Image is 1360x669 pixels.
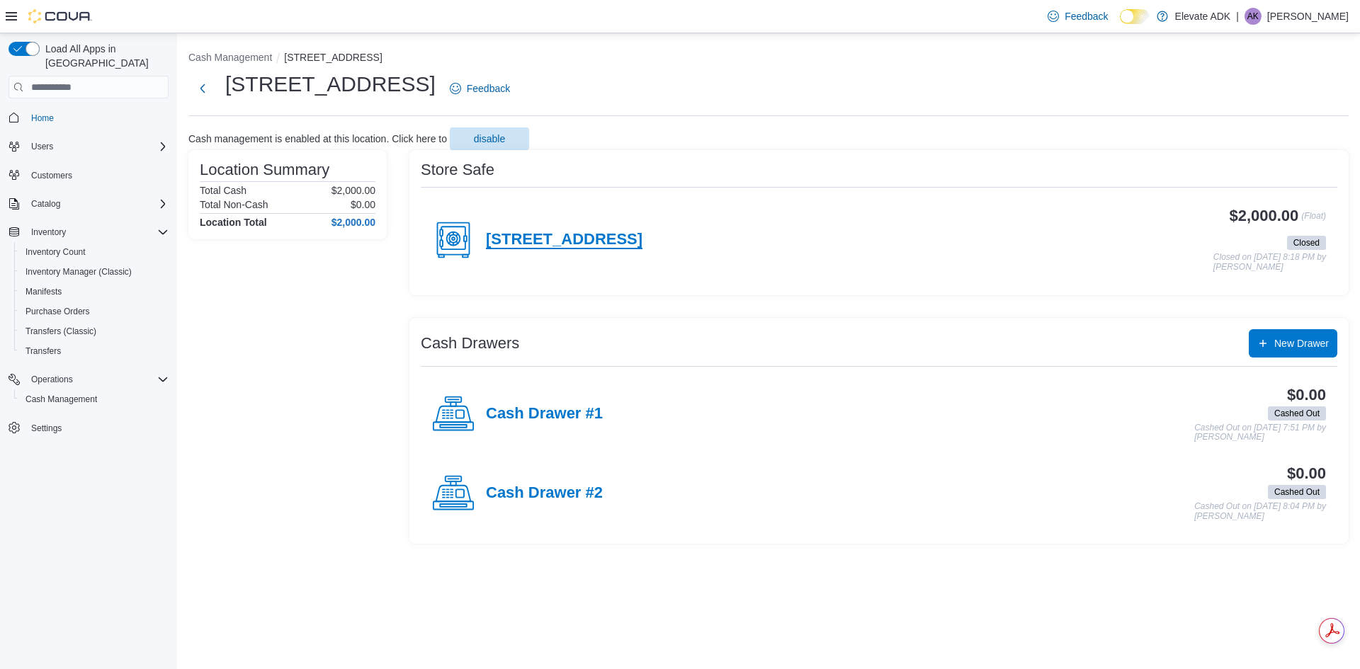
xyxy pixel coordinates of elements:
[1301,207,1326,233] p: (Float)
[1267,8,1349,25] p: [PERSON_NAME]
[20,323,169,340] span: Transfers (Classic)
[14,282,174,302] button: Manifests
[225,70,436,98] h1: [STREET_ADDRESS]
[20,343,67,360] a: Transfers
[3,165,174,185] button: Customers
[486,405,603,423] h4: Cash Drawer #1
[1287,387,1326,404] h3: $0.00
[20,343,169,360] span: Transfers
[25,195,169,212] span: Catalog
[20,244,91,261] a: Inventory Count
[20,263,169,280] span: Inventory Manager (Classic)
[474,132,505,146] span: disable
[20,283,169,300] span: Manifests
[3,107,174,127] button: Home
[25,371,79,388] button: Operations
[25,166,169,184] span: Customers
[1042,2,1113,30] a: Feedback
[25,266,132,278] span: Inventory Manager (Classic)
[3,137,174,156] button: Users
[188,50,1349,67] nav: An example of EuiBreadcrumbs
[25,138,59,155] button: Users
[1245,8,1262,25] div: Alamanda King
[31,423,62,434] span: Settings
[31,227,66,238] span: Inventory
[200,161,329,178] h3: Location Summary
[20,283,67,300] a: Manifests
[3,418,174,438] button: Settings
[25,110,59,127] a: Home
[200,199,268,210] h6: Total Non-Cash
[31,113,54,124] span: Home
[25,224,169,241] span: Inventory
[40,42,169,70] span: Load All Apps in [GEOGRAPHIC_DATA]
[421,335,519,352] h3: Cash Drawers
[25,246,86,258] span: Inventory Count
[20,391,169,408] span: Cash Management
[188,74,217,103] button: Next
[1120,9,1150,24] input: Dark Mode
[20,391,103,408] a: Cash Management
[1268,406,1326,421] span: Cashed Out
[1247,8,1259,25] span: AK
[421,161,494,178] h3: Store Safe
[31,198,60,210] span: Catalog
[450,127,529,150] button: disable
[20,244,169,261] span: Inventory Count
[331,217,375,228] h4: $2,000.00
[25,306,90,317] span: Purchase Orders
[188,133,447,144] p: Cash management is enabled at this location. Click here to
[25,419,169,437] span: Settings
[31,170,72,181] span: Customers
[1194,502,1326,521] p: Cashed Out on [DATE] 8:04 PM by [PERSON_NAME]
[1274,407,1320,420] span: Cashed Out
[1236,8,1239,25] p: |
[14,262,174,282] button: Inventory Manager (Classic)
[486,484,603,503] h4: Cash Drawer #2
[20,263,137,280] a: Inventory Manager (Classic)
[467,81,510,96] span: Feedback
[1287,236,1326,250] span: Closed
[25,345,61,357] span: Transfers
[200,217,267,228] h4: Location Total
[31,141,53,152] span: Users
[1194,423,1326,442] p: Cashed Out on [DATE] 7:51 PM by [PERSON_NAME]
[14,302,174,321] button: Purchase Orders
[28,9,92,23] img: Cova
[3,194,174,214] button: Catalog
[1287,465,1326,482] h3: $0.00
[351,199,375,210] p: $0.00
[25,195,66,212] button: Catalog
[284,52,382,63] button: [STREET_ADDRESS]
[25,108,169,126] span: Home
[188,52,272,63] button: Cash Management
[25,224,72,241] button: Inventory
[444,74,516,103] a: Feedback
[8,101,169,475] nav: Complex example
[20,323,102,340] a: Transfers (Classic)
[25,167,78,184] a: Customers
[1230,207,1299,224] h3: $2,000.00
[25,326,96,337] span: Transfers (Classic)
[1293,236,1320,249] span: Closed
[14,321,174,341] button: Transfers (Classic)
[14,242,174,262] button: Inventory Count
[20,303,96,320] a: Purchase Orders
[1120,24,1121,25] span: Dark Mode
[1274,486,1320,498] span: Cashed Out
[1065,9,1108,23] span: Feedback
[331,185,375,196] p: $2,000.00
[1274,336,1329,350] span: New Drawer
[14,341,174,361] button: Transfers
[1175,8,1231,25] p: Elevate ADK
[25,371,169,388] span: Operations
[1249,329,1337,358] button: New Drawer
[1268,485,1326,499] span: Cashed Out
[25,394,97,405] span: Cash Management
[200,185,246,196] h6: Total Cash
[20,303,169,320] span: Purchase Orders
[486,231,642,249] h4: [STREET_ADDRESS]
[31,374,73,385] span: Operations
[1213,253,1326,272] p: Closed on [DATE] 8:18 PM by [PERSON_NAME]
[25,420,67,437] a: Settings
